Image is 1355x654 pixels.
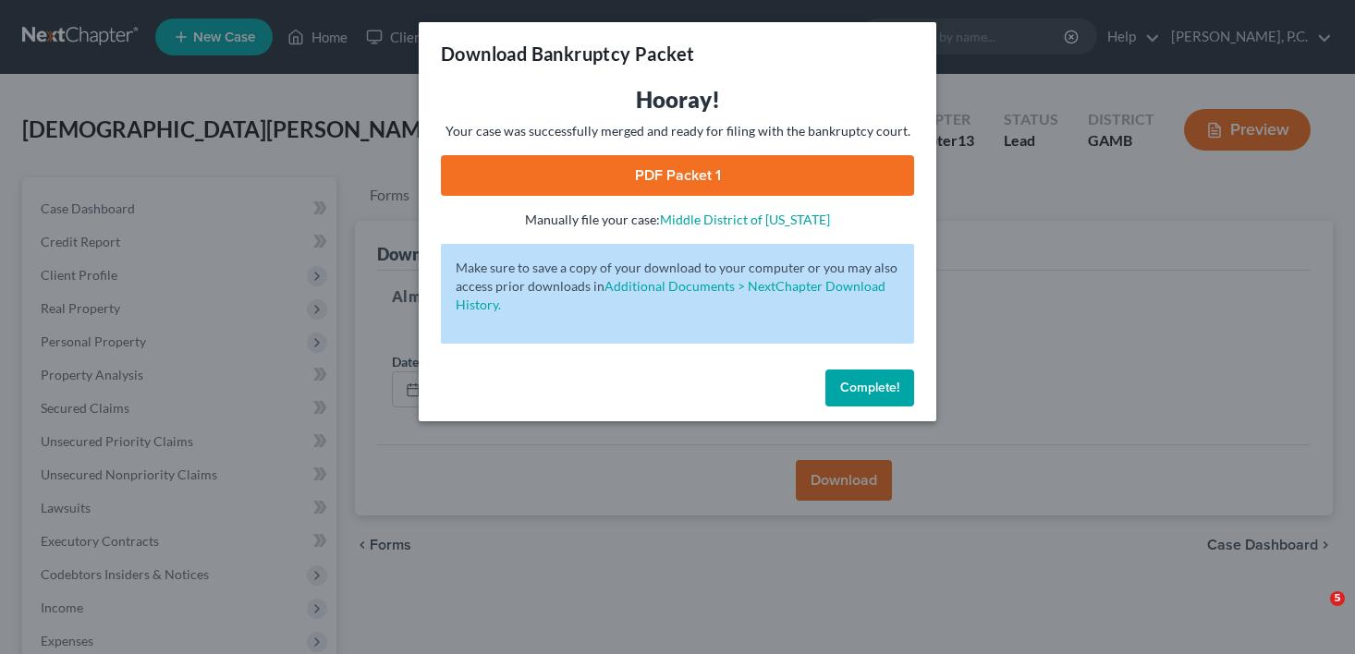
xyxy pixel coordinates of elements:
[456,278,885,312] a: Additional Documents > NextChapter Download History.
[441,155,914,196] a: PDF Packet 1
[441,122,914,140] p: Your case was successfully merged and ready for filing with the bankruptcy court.
[1330,591,1345,606] span: 5
[441,41,694,67] h3: Download Bankruptcy Packet
[840,380,899,395] span: Complete!
[825,369,914,406] button: Complete!
[456,259,899,314] p: Make sure to save a copy of your download to your computer or you may also access prior downloads in
[441,211,914,229] p: Manually file your case:
[1292,591,1337,636] iframe: Intercom live chat
[660,212,830,227] a: Middle District of [US_STATE]
[441,85,914,115] h3: Hooray!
